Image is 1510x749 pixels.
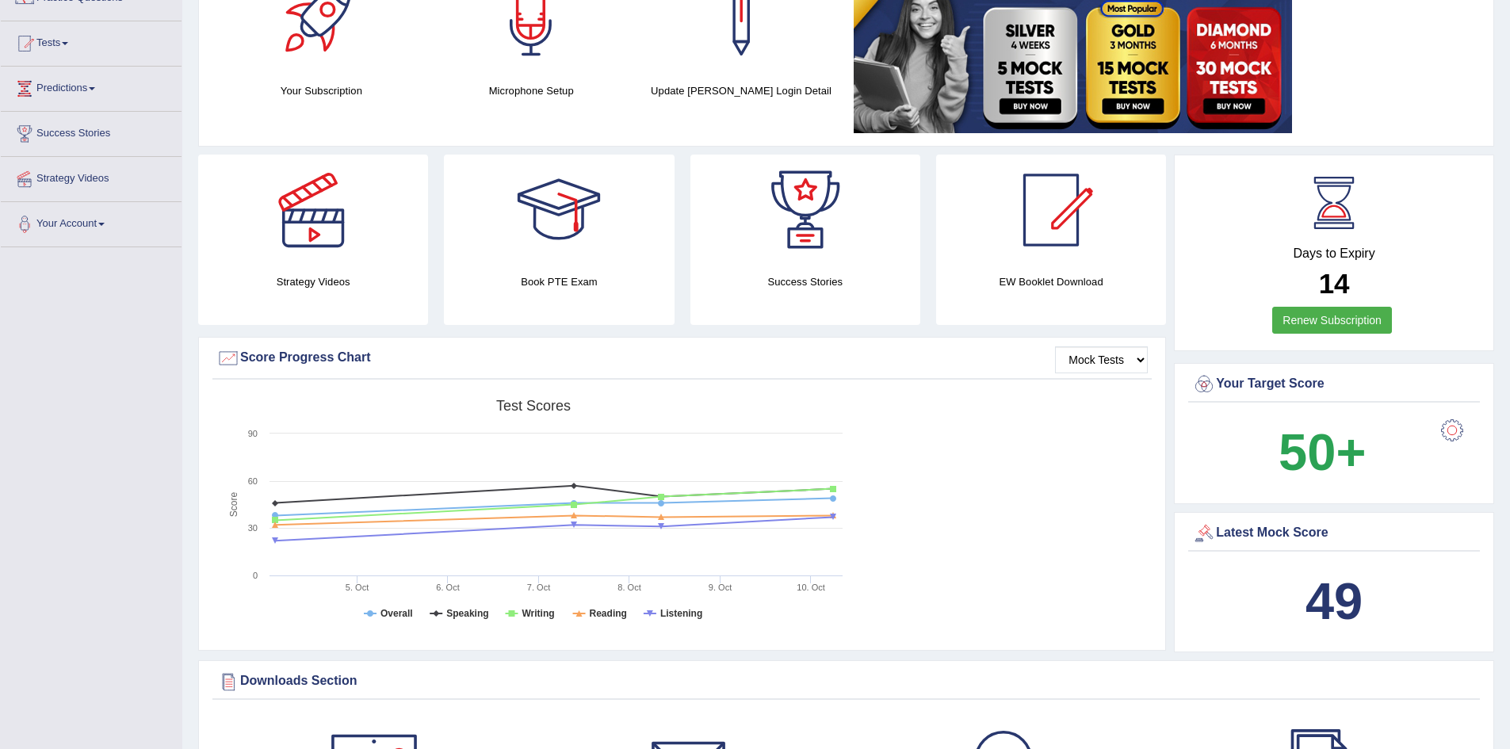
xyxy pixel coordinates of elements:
b: 49 [1305,572,1363,630]
h4: Success Stories [690,273,920,290]
a: Success Stories [1,112,182,151]
tspan: Test scores [496,398,571,414]
h4: Update [PERSON_NAME] Login Detail [644,82,839,99]
h4: Strategy Videos [198,273,428,290]
h4: Your Subscription [224,82,419,99]
div: Downloads Section [216,670,1476,694]
tspan: 5. Oct [346,583,369,592]
a: Strategy Videos [1,157,182,197]
tspan: Score [228,492,239,518]
div: Latest Mock Score [1192,522,1476,545]
tspan: Overall [380,608,413,619]
a: Tests [1,21,182,61]
h4: Microphone Setup [434,82,629,99]
text: 30 [248,523,258,533]
b: 14 [1319,268,1350,299]
tspan: Listening [660,608,702,619]
b: 50+ [1279,423,1366,481]
a: Your Account [1,202,182,242]
text: 60 [248,476,258,486]
h4: EW Booklet Download [936,273,1166,290]
a: Renew Subscription [1272,307,1392,334]
tspan: 8. Oct [617,583,640,592]
tspan: 6. Oct [436,583,459,592]
h4: Days to Expiry [1192,246,1476,261]
div: Score Progress Chart [216,346,1148,370]
text: 90 [248,429,258,438]
h4: Book PTE Exam [444,273,674,290]
div: Your Target Score [1192,373,1476,396]
tspan: 7. Oct [527,583,550,592]
tspan: Reading [590,608,627,619]
tspan: 9. Oct [709,583,732,592]
a: Predictions [1,67,182,106]
tspan: 10. Oct [797,583,824,592]
tspan: Speaking [446,608,488,619]
tspan: Writing [522,608,554,619]
text: 0 [253,571,258,580]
